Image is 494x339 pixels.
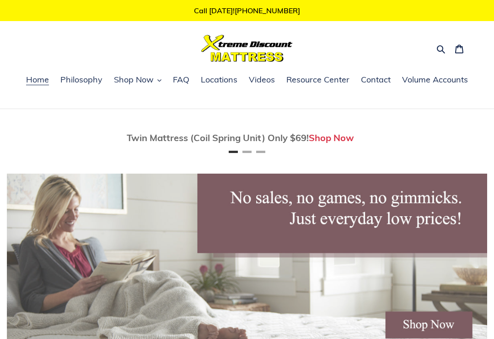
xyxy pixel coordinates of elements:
[201,35,293,62] img: Xtreme Discount Mattress
[242,151,252,153] button: Page 2
[356,73,395,87] a: Contact
[114,74,154,85] span: Shop Now
[397,73,473,87] a: Volume Accounts
[402,74,468,85] span: Volume Accounts
[56,73,107,87] a: Philosophy
[196,73,242,87] a: Locations
[286,74,349,85] span: Resource Center
[168,73,194,87] a: FAQ
[229,151,238,153] button: Page 1
[109,73,166,87] button: Shop Now
[60,74,102,85] span: Philosophy
[127,132,309,143] span: Twin Mattress (Coil Spring Unit) Only $69!
[235,6,300,15] a: [PHONE_NUMBER]
[309,132,354,143] a: Shop Now
[256,151,265,153] button: Page 3
[21,73,54,87] a: Home
[201,74,237,85] span: Locations
[249,74,275,85] span: Videos
[244,73,279,87] a: Videos
[282,73,354,87] a: Resource Center
[26,74,49,85] span: Home
[173,74,189,85] span: FAQ
[361,74,391,85] span: Contact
